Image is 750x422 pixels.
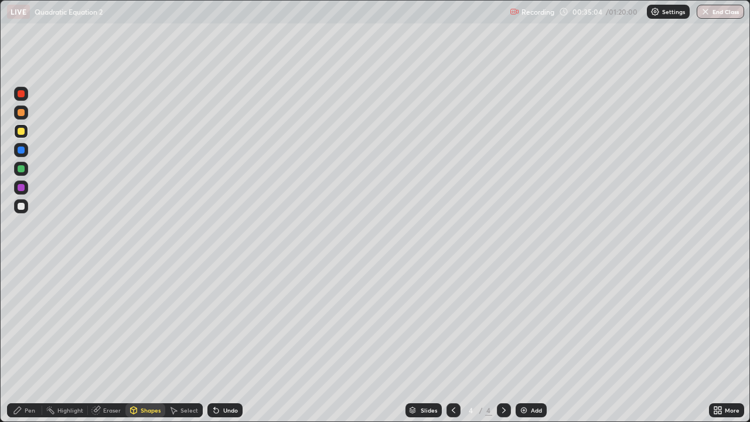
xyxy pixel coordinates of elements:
div: Add [531,407,542,413]
div: Shapes [141,407,161,413]
img: class-settings-icons [650,7,660,16]
div: More [725,407,739,413]
div: Highlight [57,407,83,413]
div: Slides [421,407,437,413]
button: End Class [697,5,744,19]
div: Pen [25,407,35,413]
img: add-slide-button [519,406,529,415]
div: Eraser [103,407,121,413]
div: Select [180,407,198,413]
img: end-class-cross [701,7,710,16]
div: 4 [485,405,492,416]
div: 4 [465,407,477,414]
p: Settings [662,9,685,15]
div: Undo [223,407,238,413]
img: recording.375f2c34.svg [510,7,519,16]
p: Quadratic Equation 2 [35,7,103,16]
p: Recording [521,8,554,16]
div: / [479,407,483,414]
p: LIVE [11,7,26,16]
